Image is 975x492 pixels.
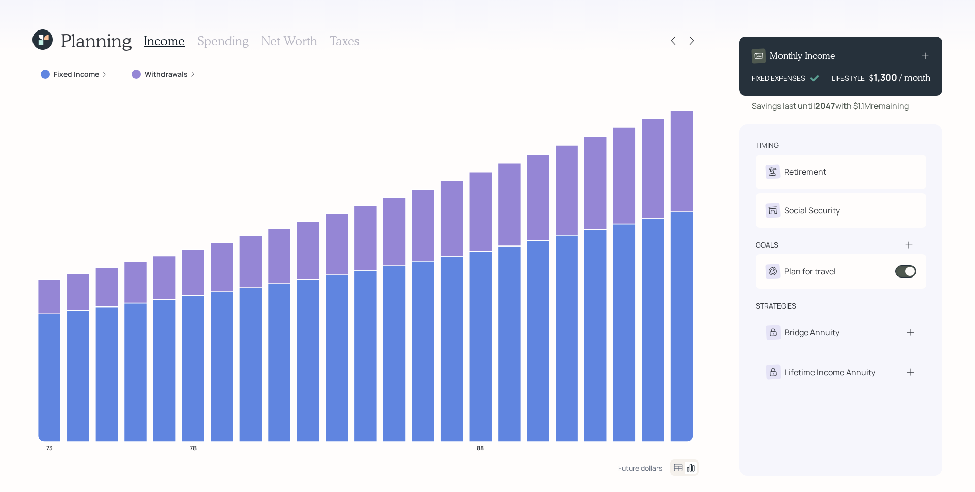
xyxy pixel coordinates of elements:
div: Social Security [784,204,840,217]
h4: Monthly Income [770,50,835,61]
div: FIXED EXPENSES [752,73,805,83]
div: Bridge Annuity [785,326,839,339]
div: Lifetime Income Annuity [785,366,875,378]
h3: Income [144,34,185,48]
label: Fixed Income [54,69,99,79]
div: Plan for travel [784,265,836,278]
div: strategies [756,301,796,311]
h3: Net Worth [261,34,317,48]
div: Savings last until with $1.1M remaining [752,100,909,112]
div: timing [756,140,779,150]
div: Future dollars [618,463,662,473]
label: Withdrawals [145,69,188,79]
tspan: 78 [190,443,197,452]
div: LIFESTYLE [832,73,865,83]
tspan: 88 [477,443,484,452]
h3: Taxes [330,34,359,48]
tspan: 73 [46,443,53,452]
div: Retirement [784,166,826,178]
div: 1,300 [874,71,899,83]
b: 2047 [815,100,835,111]
div: goals [756,240,778,250]
h1: Planning [61,29,132,51]
h4: $ [869,72,874,83]
h3: Spending [197,34,249,48]
h4: / month [899,72,930,83]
